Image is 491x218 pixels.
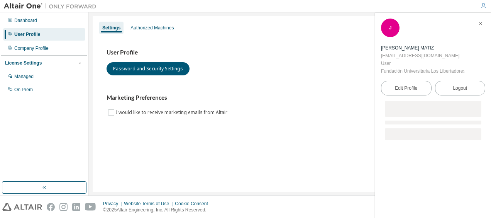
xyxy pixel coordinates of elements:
[381,67,464,75] div: Fundación Universitaria Los Libertadores
[107,62,190,75] button: Password and Security Settings
[107,94,473,102] h3: Marketing Preferences
[389,25,392,31] span: J
[175,201,212,207] div: Cookie Consent
[107,49,473,56] h3: User Profile
[102,25,120,31] div: Settings
[381,44,464,52] div: JUAN SEBASTIAN CONTO MATIZ
[124,201,175,207] div: Website Terms of Use
[14,31,40,37] div: User Profile
[14,45,49,51] div: Company Profile
[2,203,42,211] img: altair_logo.svg
[103,201,124,207] div: Privacy
[395,85,417,91] span: Edit Profile
[59,203,68,211] img: instagram.svg
[381,52,464,60] div: [EMAIL_ADDRESS][DOMAIN_NAME]
[47,203,55,211] img: facebook.svg
[130,25,174,31] div: Authorized Machines
[72,203,80,211] img: linkedin.svg
[5,60,42,66] div: License Settings
[116,108,229,117] label: I would like to receive marketing emails from Altair
[14,73,34,80] div: Managed
[4,2,100,10] img: Altair One
[85,203,96,211] img: youtube.svg
[435,81,486,95] button: Logout
[453,84,467,92] span: Logout
[381,60,464,67] div: User
[14,17,37,24] div: Dashboard
[103,207,213,213] p: © 2025 Altair Engineering, Inc. All Rights Reserved.
[381,81,432,95] a: Edit Profile
[14,87,33,93] div: On Prem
